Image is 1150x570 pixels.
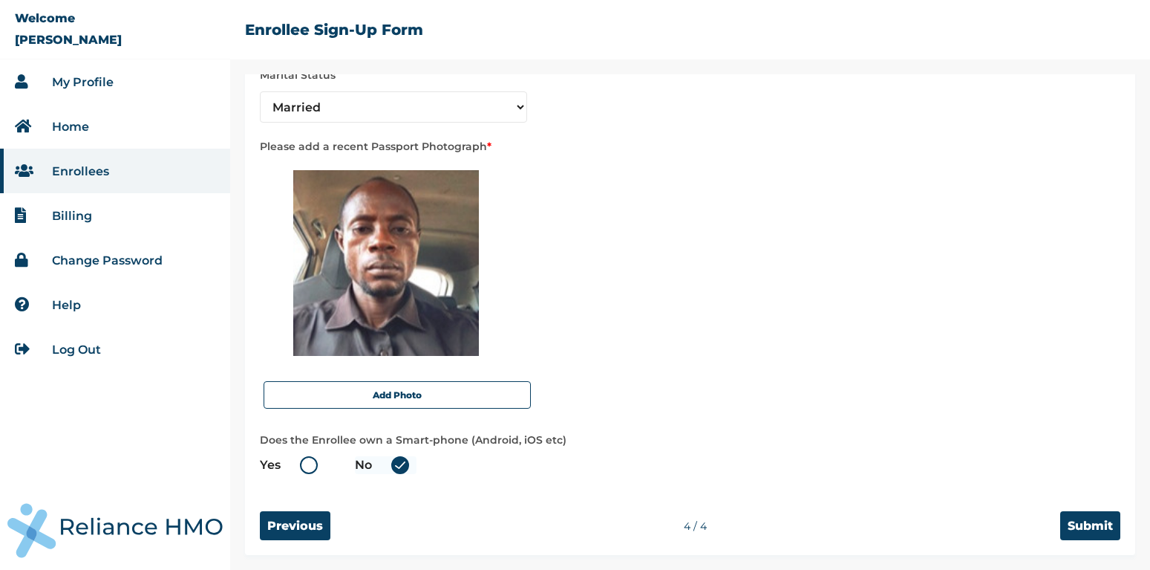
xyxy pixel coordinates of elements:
[15,33,122,47] p: [PERSON_NAME]
[52,120,89,134] a: Home
[293,170,479,356] img: Crop
[52,209,92,223] a: Billing
[15,11,75,25] p: Welcome
[1060,511,1120,540] input: Submit
[52,343,101,357] a: Log Out
[260,456,325,474] label: Yes
[7,503,223,558] img: RelianceHMO's Logo
[260,137,1120,155] label: Please add a recent Passport Photograph
[355,456,416,474] label: No
[52,75,114,89] a: My Profile
[260,431,1120,449] label: Does the Enrollee own a Smart-phone (Android, iOS etc)
[330,519,1060,533] div: 4 / 4
[260,511,330,540] input: Previous
[264,381,531,409] button: Add Photo
[52,164,109,178] a: Enrollees
[52,298,81,312] a: Help
[260,66,1120,84] label: Marital Status
[52,253,163,268] a: Change Password
[245,21,423,39] h2: Enrollee Sign-Up Form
